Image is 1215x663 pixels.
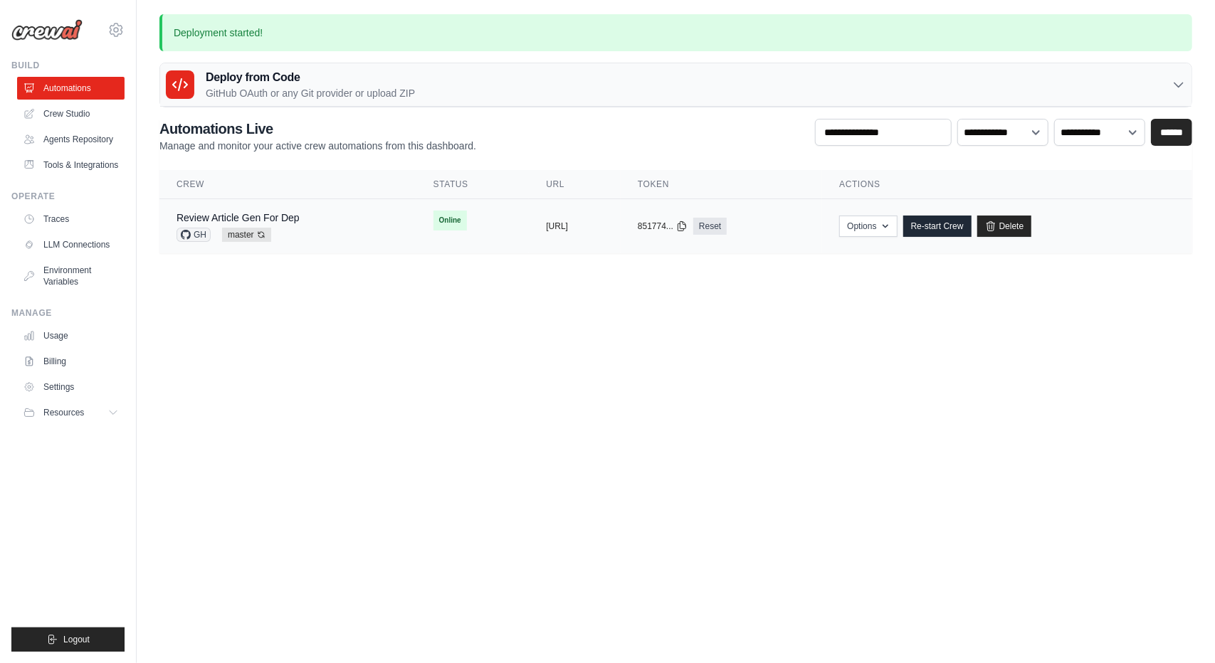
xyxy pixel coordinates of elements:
[839,216,897,237] button: Options
[17,102,125,125] a: Crew Studio
[529,170,621,199] th: URL
[206,69,415,86] h3: Deploy from Code
[159,139,476,153] p: Manage and monitor your active crew automations from this dashboard.
[11,627,125,652] button: Logout
[17,401,125,424] button: Resources
[11,19,83,41] img: Logo
[17,208,125,230] a: Traces
[11,191,125,202] div: Operate
[17,128,125,151] a: Agents Repository
[11,307,125,319] div: Manage
[159,14,1192,51] p: Deployment started!
[977,216,1032,237] a: Delete
[17,77,125,100] a: Automations
[63,634,90,645] span: Logout
[43,407,84,418] span: Resources
[206,86,415,100] p: GitHub OAuth or any Git provider or upload ZIP
[621,170,822,199] th: Token
[693,218,727,235] a: Reset
[17,376,125,398] a: Settings
[159,119,476,139] h2: Automations Live
[11,60,125,71] div: Build
[17,259,125,293] a: Environment Variables
[903,216,972,237] a: Re-start Crew
[822,170,1192,199] th: Actions
[177,228,211,242] span: GH
[159,170,416,199] th: Crew
[638,221,688,232] button: 851774...
[433,211,467,230] span: Online
[17,154,125,176] a: Tools & Integrations
[416,170,530,199] th: Status
[177,212,300,223] a: Review Article Gen For Dep
[222,228,271,242] span: master
[17,324,125,347] a: Usage
[17,233,125,256] a: LLM Connections
[17,350,125,373] a: Billing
